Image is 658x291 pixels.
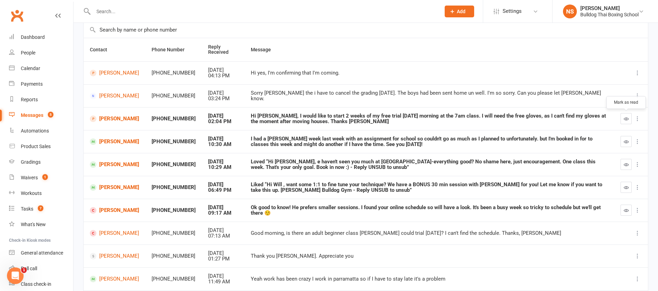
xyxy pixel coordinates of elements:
[208,228,238,233] div: [DATE]
[251,113,608,125] div: Hi [PERSON_NAME], I would like to start 2 weeks of my free trial [DATE] morning at the 7am class....
[152,70,196,76] div: [PHONE_NUMBER]
[580,5,639,11] div: [PERSON_NAME]
[21,112,43,118] div: Messages
[90,207,139,214] a: [PERSON_NAME]
[84,38,145,61] th: Contact
[21,144,51,149] div: Product Sales
[9,245,73,261] a: General attendance kiosk mode
[21,81,43,87] div: Payments
[9,170,73,186] a: Waivers 1
[208,67,238,73] div: [DATE]
[251,205,608,216] div: Ok good to know! He prefers smaller sessions. I found your online schedule so will have a look. I...
[21,159,41,165] div: Gradings
[445,6,474,17] button: Add
[21,66,40,71] div: Calendar
[90,276,139,282] a: [PERSON_NAME]
[251,276,608,282] div: Yeah work has been crazy I work in parramatta so if I have to stay late it's a problem
[202,38,245,61] th: Reply Received
[251,182,608,193] div: Liked “Hi Will , want some 1:1 to fine tune your technique? We have a BONUS 30 min session with [...
[9,217,73,232] a: What's New
[9,108,73,123] a: Messages 5
[8,7,26,24] a: Clubworx
[21,97,38,102] div: Reports
[9,139,73,154] a: Product Sales
[152,93,196,99] div: [PHONE_NUMBER]
[21,128,49,134] div: Automations
[21,34,45,40] div: Dashboard
[21,222,46,227] div: What's New
[21,50,35,55] div: People
[90,138,139,145] a: [PERSON_NAME]
[9,201,73,217] a: Tasks 7
[21,266,37,271] div: Roll call
[152,139,196,145] div: [PHONE_NUMBER]
[208,182,238,188] div: [DATE]
[152,253,196,259] div: [PHONE_NUMBER]
[208,73,238,79] div: 04:13 PM
[208,187,238,193] div: 06:49 PM
[21,190,42,196] div: Workouts
[9,123,73,139] a: Automations
[251,253,608,259] div: Thank you [PERSON_NAME]. Appreciate you
[90,115,139,122] a: [PERSON_NAME]
[91,7,436,16] input: Search...
[503,3,522,19] span: Settings
[208,273,238,279] div: [DATE]
[251,159,608,170] div: Loved “Hi [PERSON_NAME], e haven't seen you much at [GEOGRAPHIC_DATA]-everything good? No shame h...
[90,230,139,237] a: [PERSON_NAME]
[563,5,577,18] div: NS
[251,136,608,147] div: I had a [PERSON_NAME] week last week with an assignment for school so couldn't go as much as I pl...
[90,161,139,168] a: [PERSON_NAME]
[208,90,238,96] div: [DATE]
[152,116,196,122] div: [PHONE_NUMBER]
[9,29,73,45] a: Dashboard
[208,233,238,239] div: 07:13 AM
[90,70,139,76] a: [PERSON_NAME]
[208,119,238,125] div: 02:04 PM
[21,250,63,256] div: General attendance
[208,210,238,216] div: 09:17 AM
[38,205,43,211] span: 7
[251,90,608,102] div: Sorry [PERSON_NAME] the i have to cancel the grading [DATE]. The boys had been sent home un well....
[9,186,73,201] a: Workouts
[9,76,73,92] a: Payments
[251,70,608,76] div: Hi yes, I'm confirming that I'm coming.
[9,261,73,276] a: Roll call
[208,256,238,262] div: 01:27 PM
[208,250,238,256] div: [DATE]
[48,112,53,118] span: 5
[208,205,238,211] div: [DATE]
[208,164,238,170] div: 10:29 AM
[251,230,608,236] div: Good morning, is there an adult beginner class [PERSON_NAME] could trial [DATE]? I can't find the...
[208,279,238,285] div: 11:49 AM
[208,142,238,147] div: 10:30 AM
[9,154,73,170] a: Gradings
[208,96,238,102] div: 03:24 PM
[84,22,648,38] input: Search by name or phone number
[152,207,196,213] div: [PHONE_NUMBER]
[21,281,51,287] div: Class check-in
[21,175,38,180] div: Waivers
[9,61,73,76] a: Calendar
[152,162,196,168] div: [PHONE_NUMBER]
[152,276,196,282] div: [PHONE_NUMBER]
[9,92,73,108] a: Reports
[9,45,73,61] a: People
[457,9,465,14] span: Add
[208,159,238,165] div: [DATE]
[152,185,196,190] div: [PHONE_NUMBER]
[21,267,27,273] span: 1
[42,174,48,180] span: 1
[208,113,238,119] div: [DATE]
[7,267,24,284] iframe: Intercom live chat
[145,38,202,61] th: Phone Number
[90,93,139,99] a: [PERSON_NAME]
[90,184,139,191] a: [PERSON_NAME]
[90,253,139,259] a: [PERSON_NAME]
[21,206,33,212] div: Tasks
[245,38,614,61] th: Message
[580,11,639,18] div: Bulldog Thai Boxing School
[152,230,196,236] div: [PHONE_NUMBER]
[208,136,238,142] div: [DATE]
